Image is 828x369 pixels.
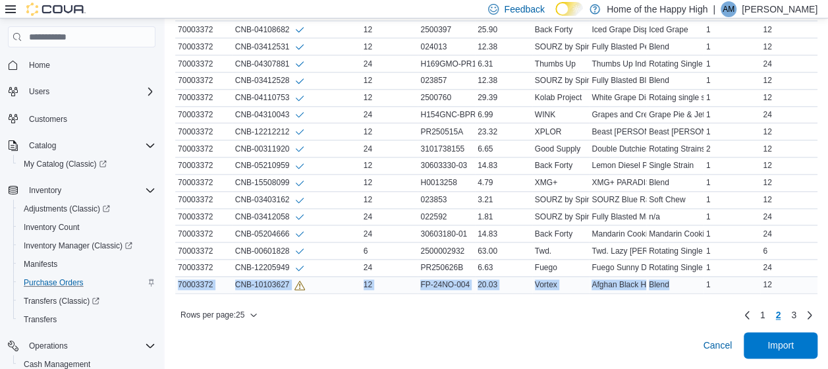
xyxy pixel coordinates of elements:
[760,39,817,55] div: 12
[739,307,755,323] a: Previous page
[18,256,155,272] span: Manifests
[532,124,590,140] div: XPLOR
[770,304,786,326] button: Page 2 of 3
[418,124,475,140] div: PR250515A
[646,209,704,225] div: n/a
[24,138,155,154] span: Catalog
[589,72,646,88] div: Fully Blasted Blue Raspberry Watermelon Gummies - 10 Pack
[532,107,590,123] div: WINK
[18,156,155,172] span: My Catalog (Classic)
[704,22,761,38] div: 1
[175,22,233,38] div: 70003372
[475,243,532,259] div: 63.00
[532,175,590,190] div: XMG+
[555,2,583,16] input: Dark Mode
[175,192,233,208] div: 70003372
[29,114,67,125] span: Customers
[704,260,761,275] div: 1
[475,107,532,123] div: 6.99
[767,339,794,352] span: Import
[18,156,112,172] a: My Catalog (Classic)
[175,56,233,72] div: 70003372
[175,72,233,88] div: 70003372
[704,175,761,190] div: 1
[18,201,155,217] span: Adjustments (Classic)
[704,192,761,208] div: 1
[704,141,761,157] div: 2
[13,155,161,173] a: My Catalog (Classic)
[361,243,418,259] div: 6
[532,72,590,88] div: SOURZ by Spinach
[294,246,305,256] svg: Info
[475,141,532,157] div: 6.65
[418,39,475,55] div: 024013
[760,141,817,157] div: 12
[418,141,475,157] div: 3101738155
[760,56,817,72] div: 24
[294,24,305,35] svg: Info
[13,310,161,329] button: Transfers
[18,219,155,235] span: Inventory Count
[294,42,305,52] svg: Info
[475,22,532,38] div: 25.90
[361,124,418,140] div: 12
[235,58,306,69] div: CNB-04307881
[3,181,161,200] button: Inventory
[18,219,85,235] a: Inventory Count
[235,177,306,188] div: CNB-15508099
[704,56,761,72] div: 1
[235,279,306,291] div: CNB-10103627
[760,72,817,88] div: 12
[18,312,62,327] a: Transfers
[175,277,233,293] div: 70003372
[294,178,305,188] svg: Info
[13,218,161,237] button: Inventory Count
[175,39,233,55] div: 70003372
[235,228,306,239] div: CNB-05204666
[755,304,802,326] ul: Pagination for table: MemoryTable from EuiInMemoryTable
[646,107,704,123] div: Grape Pie & Jet Fuel Gelato
[3,136,161,155] button: Catalog
[475,260,532,275] div: 6.63
[786,304,802,326] a: Page 3 of 3
[589,56,646,72] div: Thumbs Up Indica
[704,226,761,242] div: 1
[646,260,704,275] div: Rotating Single Strain
[703,339,732,352] span: Cancel
[532,192,590,208] div: SOURZ by Spinach
[235,262,306,273] div: CNB-12205949
[418,22,475,38] div: 2500397
[235,126,306,137] div: CNB-12212212
[3,82,161,101] button: Users
[175,209,233,225] div: 70003372
[361,90,418,105] div: 12
[18,293,105,309] a: Transfers (Classic)
[175,243,233,259] div: 70003372
[24,110,155,127] span: Customers
[24,338,155,354] span: Operations
[235,41,306,52] div: CNB-03412531
[760,308,765,322] span: 1
[361,277,418,293] div: 12
[13,273,161,292] button: Purchase Orders
[175,90,233,105] div: 70003372
[29,140,56,151] span: Catalog
[475,157,532,173] div: 14.83
[235,160,306,171] div: CNB-05210959
[294,212,305,222] svg: Info
[24,84,155,99] span: Users
[294,263,305,273] svg: Info
[294,127,305,137] svg: Info
[18,238,155,254] span: Inventory Manager (Classic)
[589,107,646,123] div: Grapes and Cream Blunt
[646,124,704,140] div: Beast [PERSON_NAME]
[175,124,233,140] div: 70003372
[532,141,590,157] div: Good Supply
[18,275,155,291] span: Purchase Orders
[175,157,233,173] div: 70003372
[235,212,306,223] div: CNB-03412058
[18,312,155,327] span: Transfers
[589,157,646,173] div: Lemon Diesel Pre-Rolls
[802,307,817,323] a: Next page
